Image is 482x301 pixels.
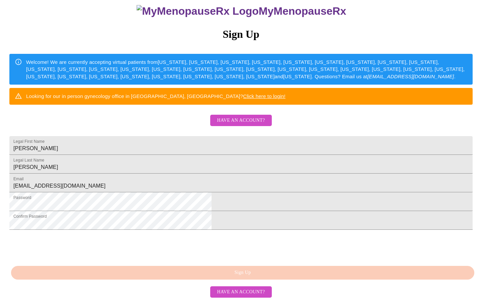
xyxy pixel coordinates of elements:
[210,115,271,126] button: Have an account?
[137,5,258,17] img: MyMenopauseRx Logo
[210,286,271,298] button: Have an account?
[368,74,454,79] em: [EMAIL_ADDRESS][DOMAIN_NAME]
[209,289,273,294] a: Have an account?
[217,288,265,296] span: Have an account?
[9,233,111,259] iframe: reCAPTCHA
[217,116,265,125] span: Have an account?
[26,90,286,102] div: Looking for our in person gynecology office in [GEOGRAPHIC_DATA], [GEOGRAPHIC_DATA]?
[9,28,473,40] h3: Sign Up
[26,56,467,83] div: Welcome! We are currently accepting virtual patients from [US_STATE], [US_STATE], [US_STATE], [US...
[243,93,286,99] a: Click here to login!
[209,122,273,128] a: Have an account?
[10,5,473,17] h3: MyMenopauseRx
